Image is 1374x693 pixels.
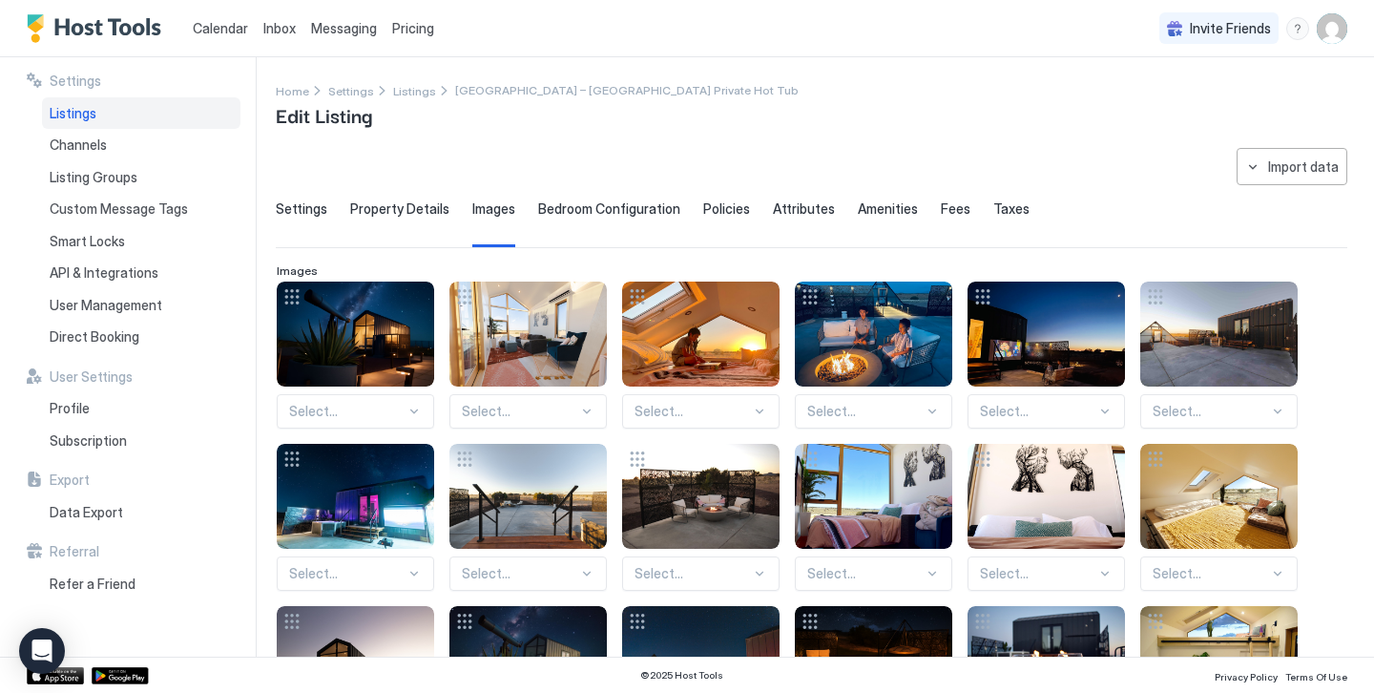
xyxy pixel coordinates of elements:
span: Breadcrumb [455,83,799,97]
span: Settings [328,84,374,98]
div: View imageSelect... [622,444,780,591]
div: View image [968,444,1125,549]
a: Listings [393,80,436,100]
span: Settings [50,73,101,90]
span: User Management [50,297,162,314]
div: View imageSelect... [968,282,1125,429]
span: Invite Friends [1190,20,1271,37]
a: Inbox [263,18,296,38]
div: View image [449,444,607,549]
span: Edit Listing [276,100,372,129]
span: Images [277,263,318,278]
div: Breadcrumb [393,80,436,100]
div: User profile [1317,13,1347,44]
span: Custom Message Tags [50,200,188,218]
a: Calendar [193,18,248,38]
div: Open Intercom Messenger [19,628,65,674]
a: Custom Message Tags [42,193,240,225]
span: API & Integrations [50,264,158,282]
span: Export [50,472,90,489]
span: © 2025 Host Tools [640,669,723,682]
div: View imageSelect... [795,444,952,591]
div: View imageSelect... [449,282,607,429]
div: View imageSelect... [449,444,607,591]
div: View image [449,282,607,387]
span: Policies [703,200,750,218]
a: Host Tools Logo [27,14,170,43]
a: API & Integrations [42,257,240,289]
span: Taxes [993,200,1030,218]
a: Smart Locks [42,225,240,258]
a: Settings [328,80,374,100]
a: Google Play Store [92,667,149,684]
a: Home [276,80,309,100]
span: Home [276,84,309,98]
span: Listings [50,105,96,122]
div: menu [1286,17,1309,40]
span: Referral [50,543,99,560]
span: Listings [393,84,436,98]
span: User Settings [50,368,133,386]
span: Privacy Policy [1215,671,1278,682]
div: View image [1140,444,1298,549]
a: Direct Booking [42,321,240,353]
span: Terms Of Use [1285,671,1347,682]
span: Settings [276,200,327,218]
div: View image [622,282,780,387]
div: View imageSelect... [277,282,434,429]
span: Property Details [350,200,449,218]
div: View image [277,282,434,387]
span: Profile [50,400,90,417]
span: Attributes [773,200,835,218]
a: Privacy Policy [1215,665,1278,685]
a: Channels [42,129,240,161]
a: Listing Groups [42,161,240,194]
a: Profile [42,392,240,425]
a: Listings [42,97,240,130]
a: Data Export [42,496,240,529]
a: Refer a Friend [42,568,240,600]
span: Smart Locks [50,233,125,250]
span: Listing Groups [50,169,137,186]
span: Direct Booking [50,328,139,346]
div: View image [277,444,434,549]
div: View imageSelect... [968,444,1125,591]
div: View image [795,282,952,387]
div: View imageSelect... [795,282,952,429]
div: View imageSelect... [1140,282,1298,429]
div: View imageSelect... [622,282,780,429]
span: Images [472,200,515,218]
div: View image [622,444,780,549]
a: User Management [42,289,240,322]
div: View image [968,282,1125,387]
span: Data Export [50,504,123,521]
a: App Store [27,667,84,684]
span: Amenities [858,200,918,218]
div: View image [795,444,952,549]
a: Subscription [42,425,240,457]
span: Refer a Friend [50,576,135,593]
div: Breadcrumb [276,80,309,100]
span: Fees [941,200,970,218]
button: Import data [1237,148,1347,185]
span: Bedroom Configuration [538,200,680,218]
div: View image [1140,282,1298,387]
div: View imageSelect... [1140,444,1298,591]
a: Messaging [311,18,377,38]
span: Channels [50,136,107,154]
div: Breadcrumb [328,80,374,100]
span: Inbox [263,20,296,36]
div: Import data [1268,157,1339,177]
span: Calendar [193,20,248,36]
div: View imageSelect... [277,444,434,591]
a: Terms Of Use [1285,665,1347,685]
span: Messaging [311,20,377,36]
span: Subscription [50,432,127,450]
span: Pricing [392,20,434,37]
